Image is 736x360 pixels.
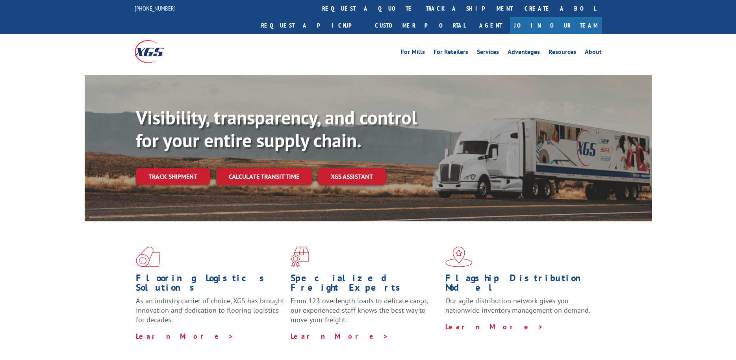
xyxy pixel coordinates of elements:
a: For Mills [401,49,425,58]
h1: Flagship Distribution Model [445,273,594,296]
a: Advantages [508,49,540,58]
a: Request a pickup [255,17,369,34]
a: Customer Portal [369,17,471,34]
a: Learn More > [136,332,234,341]
a: Agent [471,17,510,34]
a: About [585,49,602,58]
img: xgs-icon-focused-on-flooring-red [291,247,309,267]
h1: Flooring Logistics Solutions [136,273,285,296]
a: Track shipment [136,168,210,185]
b: Visibility, transparency, and control for your entire supply chain. [136,105,417,152]
span: Our agile distribution network gives you nationwide inventory management on demand. [445,296,590,315]
a: For Retailers [434,49,468,58]
span: As an industry carrier of choice, XGS has brought innovation and dedication to flooring logistics... [136,296,284,324]
a: XGS ASSISTANT [318,168,386,185]
a: Learn More > [291,332,389,341]
a: Learn More > [445,322,543,331]
h1: Specialized Freight Experts [291,273,439,296]
a: [PHONE_NUMBER] [135,4,176,12]
a: Calculate transit time [216,168,312,185]
p: From 123 overlength loads to delicate cargo, our experienced staff knows the best way to move you... [291,296,439,331]
a: Resources [549,49,576,58]
img: xgs-icon-flagship-distribution-model-red [445,247,473,267]
img: xgs-icon-total-supply-chain-intelligence-red [136,247,160,267]
a: Services [477,49,499,58]
a: Join Our Team [510,17,602,34]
